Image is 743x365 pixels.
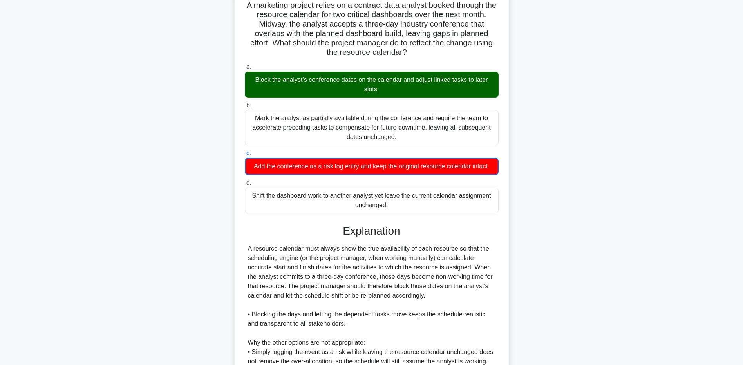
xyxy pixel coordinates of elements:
span: b. [246,102,251,108]
span: a. [246,63,251,70]
h3: Explanation [249,224,494,238]
div: Mark the analyst as partially available during the conference and require the team to accelerate ... [245,110,499,145]
div: Shift the dashboard work to another analyst yet leave the current calendar assignment unchanged. [245,188,499,213]
span: c. [246,150,251,156]
span: d. [246,179,251,186]
h5: A marketing project relies on a contract data analyst booked through the resource calendar for tw... [244,0,499,58]
div: Add the conference as a risk log entry and keep the original resource calendar intact. [245,158,499,175]
div: Block the analyst’s conference dates on the calendar and adjust linked tasks to later slots. [245,72,499,98]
